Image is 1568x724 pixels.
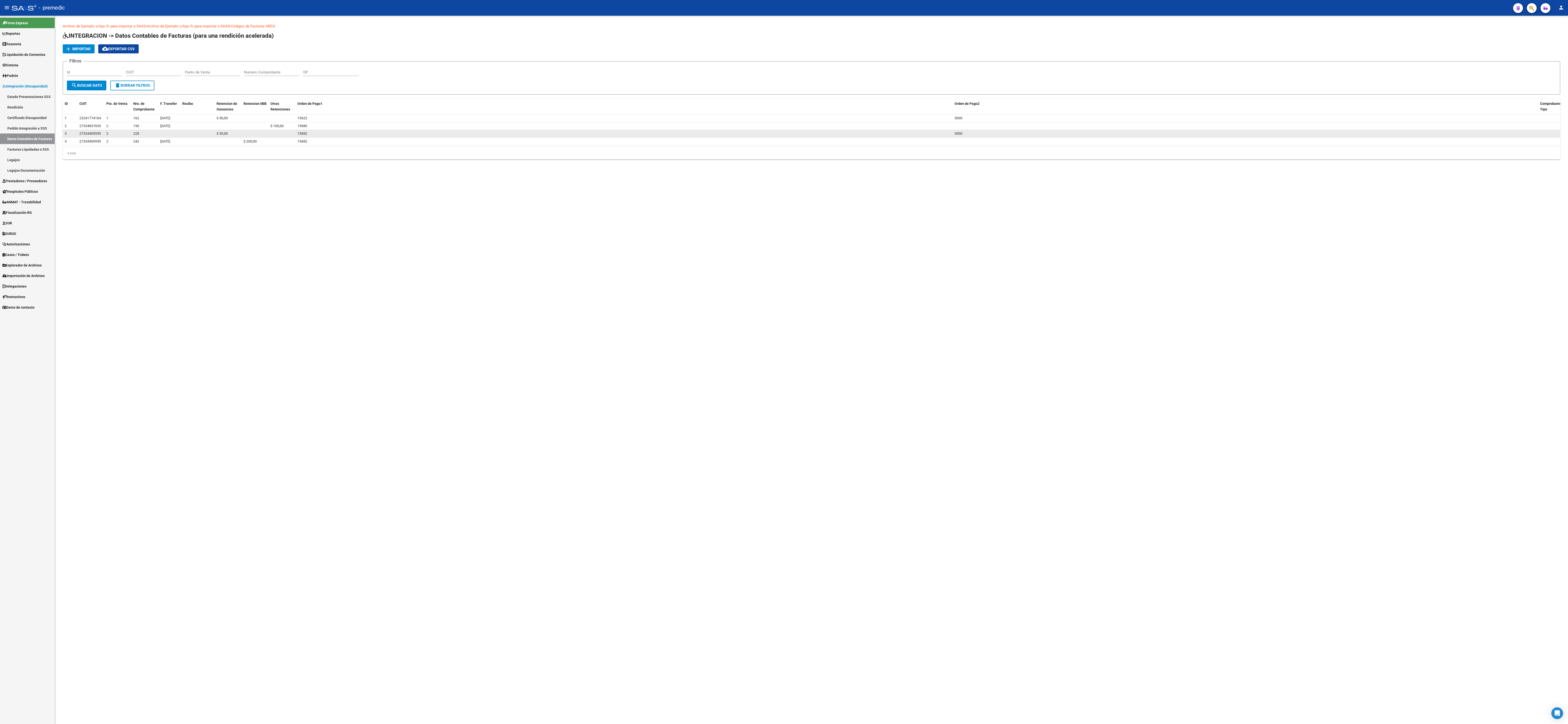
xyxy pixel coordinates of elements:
span: $ 100,00 [270,124,284,128]
span: INTEGRACION -> Datos Contables de Facturas (para una rendición acelerada) [63,32,274,39]
span: Firma Express [2,20,28,26]
span: 27334409959 [79,139,101,143]
mat-icon: cloud_download [102,46,108,52]
span: Liquidación de Convenios [2,52,45,57]
mat-icon: search [71,82,77,88]
div: Open Intercom Messenger [1551,707,1563,719]
span: 15622 [297,116,307,120]
span: 228 [133,132,139,135]
span: 15680 [297,124,307,128]
span: Fiscalización RG [2,210,32,215]
span: CUIT [79,102,87,106]
span: Orden de Pago1 [297,102,322,106]
span: F. Transfer [160,102,177,106]
span: Recibo [182,102,193,106]
span: 4 [65,139,67,143]
span: 162 [133,116,139,120]
span: 2 [65,124,67,128]
span: Retencion de Ganancias [217,102,237,111]
span: 1 [106,116,108,120]
span: Sistema [2,62,18,68]
span: 27334409959 [79,132,101,135]
span: 3 [65,132,67,135]
span: $ 50,00 [217,116,228,120]
mat-icon: menu [4,5,10,11]
span: [DATE] [160,124,170,128]
span: [DATE] [160,116,170,120]
datatable-header-cell: CUIT [77,98,104,115]
span: [DATE] [160,139,170,143]
a: Códigos de Facturas ARCA [231,24,275,28]
span: Casos / Tickets [2,252,29,257]
span: Hospitales Públicos [2,189,38,194]
datatable-header-cell: Pto. de Venta [104,98,131,115]
span: 15682 [297,139,307,143]
span: Autorizaciones [2,241,30,247]
mat-icon: delete [115,82,121,88]
span: Tesorería [2,41,21,47]
datatable-header-cell: Orden de Pago2 [953,98,1538,115]
datatable-header-cell: Recibo [180,98,215,115]
span: Otras Retenciones [270,102,290,111]
a: Archivo de Ejemplo s/tipo fc para importar a SAAS [63,24,146,28]
datatable-header-cell: Retencion IIBB [242,98,269,115]
span: 2 [106,124,108,128]
span: Exportar CSV [102,47,135,51]
span: Reportes [2,31,20,36]
span: Datos de contacto [2,305,35,310]
span: Integración (discapacidad) [2,84,48,89]
span: Pto. de Venta [106,102,127,106]
h3: Filtros [67,58,84,64]
span: SURGE [2,231,16,236]
button: Borrar Filtros [110,81,154,90]
span: 2 [106,132,108,135]
span: Comprobante Tipo [1540,102,1561,111]
span: 27334837039 [79,124,101,128]
span: Prestadores / Proveedores [2,178,47,184]
button: Buscar Dato [67,81,106,90]
button: Importar [63,44,95,53]
span: Retencion IIBB [244,102,267,106]
a: Archivo de Ejemplo c/tipo fc para importar a SAAS [147,24,230,28]
span: ANMAT - Trazabilidad [2,199,41,205]
datatable-header-cell: Orden de Pago1 [295,98,953,115]
span: 1 [65,116,67,120]
span: Orden de Pago2 [955,102,980,106]
p: - - [63,24,1560,29]
span: Importar [72,47,91,51]
span: SUR [2,220,12,226]
span: Nro. de Comprobante [133,102,155,111]
span: ID [65,102,68,106]
span: Explorador de Archivos [2,263,42,268]
span: Padrón [2,73,18,78]
span: Importación de Archivos [2,273,45,278]
datatable-header-cell: Nro. de Comprobante [131,98,158,115]
datatable-header-cell: Comprobante Tipo [1538,98,1560,115]
datatable-header-cell: Retencion de Ganancias [215,98,242,115]
span: Instructivos [2,294,25,300]
span: $ 30,00 [217,132,228,135]
button: Exportar CSV [98,44,139,53]
span: Delegaciones [2,284,26,289]
div: 4 total [63,147,1560,159]
span: 2 [106,139,108,143]
datatable-header-cell: F. Transfer [158,98,180,115]
span: Borrar Filtros [115,83,150,88]
span: 5000 [955,116,962,120]
span: 15682 [297,132,307,135]
span: Buscar Dato [71,83,102,88]
span: 242 [133,139,139,143]
span: - premedic [39,2,65,13]
span: 23241774104 [79,116,101,120]
datatable-header-cell: ID [63,98,77,115]
mat-icon: person [1558,5,1564,11]
mat-icon: add [65,46,71,52]
datatable-header-cell: Otras Retenciones [269,98,295,115]
span: 156 [133,124,139,128]
span: 3000 [955,132,962,135]
span: $ 200,00 [244,139,257,143]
